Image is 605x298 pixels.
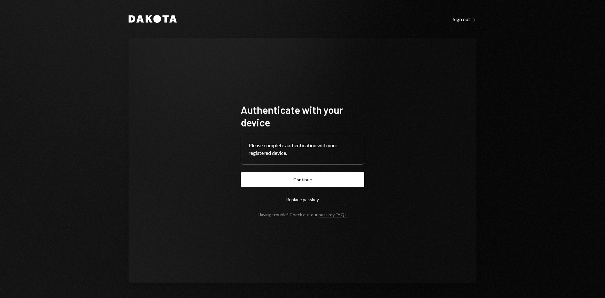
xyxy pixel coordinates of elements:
[319,212,347,218] a: passkey FAQs
[241,103,364,129] h1: Authenticate with your device
[241,192,364,207] button: Replace passkey
[453,15,476,22] a: Sign out
[453,16,476,22] div: Sign out
[241,172,364,187] button: Continue
[249,142,356,157] div: Please complete authentication with your registered device.
[258,212,348,217] div: Having trouble? Check out our .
